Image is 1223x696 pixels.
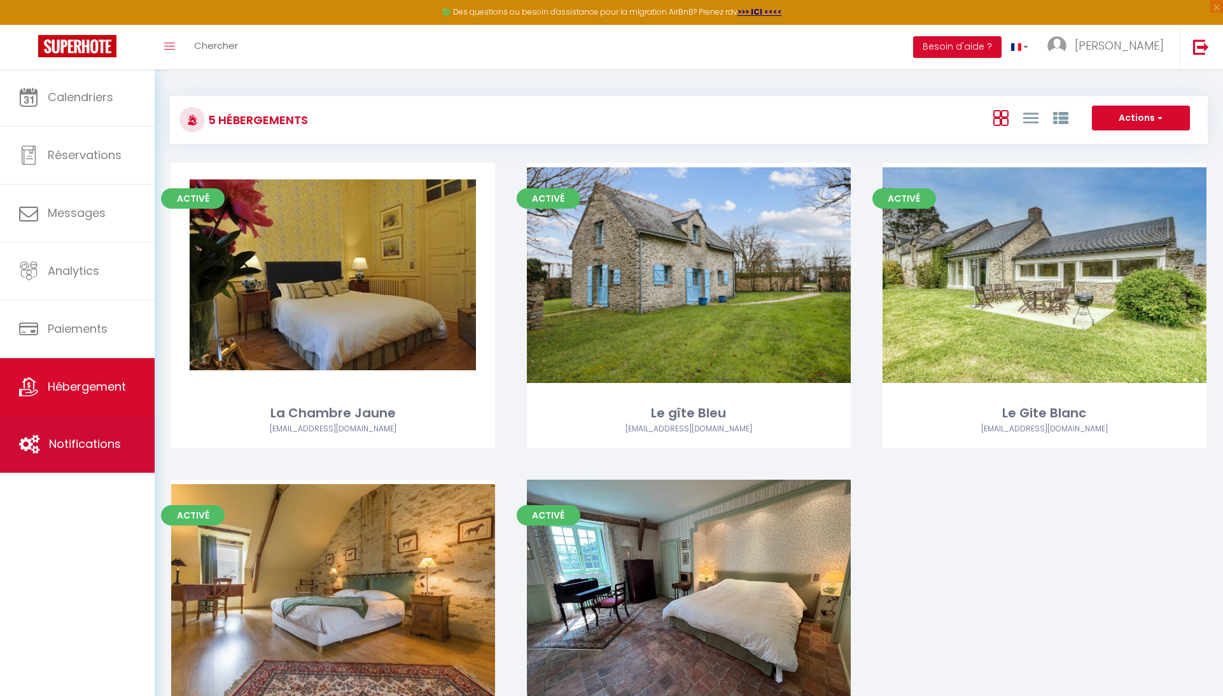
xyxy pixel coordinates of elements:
[913,36,1002,58] button: Besoin d'aide ?
[1193,39,1209,55] img: logout
[517,505,580,525] span: Activé
[49,436,121,452] span: Notifications
[1075,38,1164,53] span: [PERSON_NAME]
[872,188,936,209] span: Activé
[185,25,248,69] a: Chercher
[993,107,1009,128] a: Vue en Box
[527,403,851,423] div: Le gîte Bleu
[48,321,108,337] span: Paiements
[205,106,308,134] h3: 5 Hébergements
[48,379,126,394] span: Hébergement
[883,403,1206,423] div: Le Gite Blanc
[48,89,113,105] span: Calendriers
[48,263,99,279] span: Analytics
[171,423,495,435] div: Airbnb
[517,188,580,209] span: Activé
[171,403,495,423] div: La Chambre Jaune
[1047,36,1066,55] img: ...
[527,423,851,435] div: Airbnb
[48,205,106,221] span: Messages
[883,423,1206,435] div: Airbnb
[1053,107,1068,128] a: Vue par Groupe
[194,39,238,52] span: Chercher
[161,505,225,525] span: Activé
[38,35,116,57] img: Super Booking
[48,147,122,163] span: Réservations
[161,188,225,209] span: Activé
[1092,106,1190,131] button: Actions
[1023,107,1038,128] a: Vue en Liste
[737,6,782,17] a: >>> ICI <<<<
[1038,25,1180,69] a: ... [PERSON_NAME]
